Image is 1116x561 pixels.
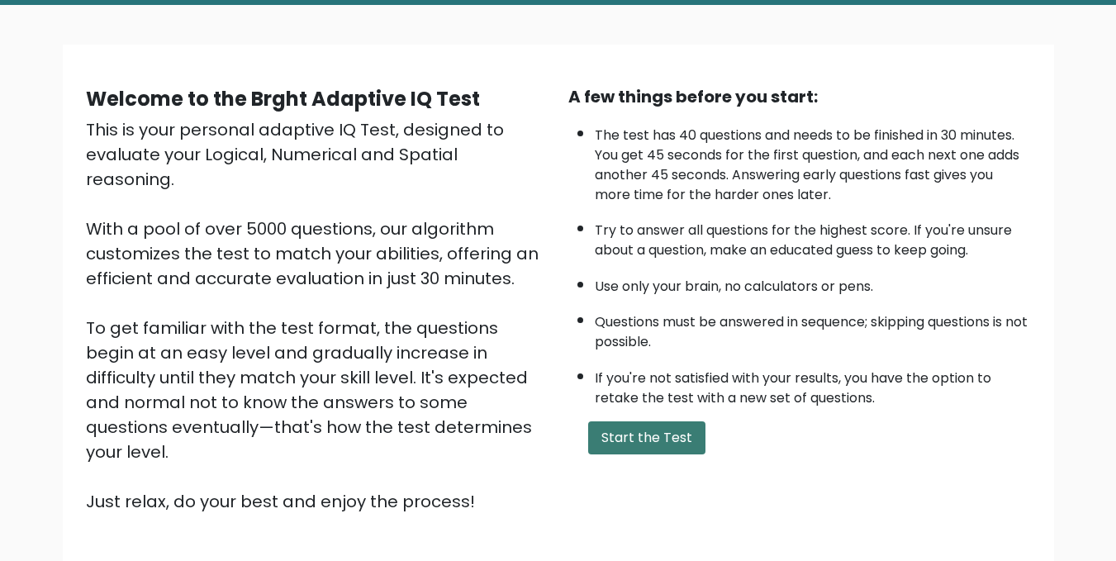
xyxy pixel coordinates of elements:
div: This is your personal adaptive IQ Test, designed to evaluate your Logical, Numerical and Spatial ... [86,117,549,514]
li: The test has 40 questions and needs to be finished in 30 minutes. You get 45 seconds for the firs... [595,117,1031,205]
button: Start the Test [588,421,705,454]
li: Try to answer all questions for the highest score. If you're unsure about a question, make an edu... [595,212,1031,260]
li: If you're not satisfied with your results, you have the option to retake the test with a new set ... [595,360,1031,408]
b: Welcome to the Brght Adaptive IQ Test [86,85,480,112]
div: A few things before you start: [568,84,1031,109]
li: Questions must be answered in sequence; skipping questions is not possible. [595,304,1031,352]
li: Use only your brain, no calculators or pens. [595,269,1031,297]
